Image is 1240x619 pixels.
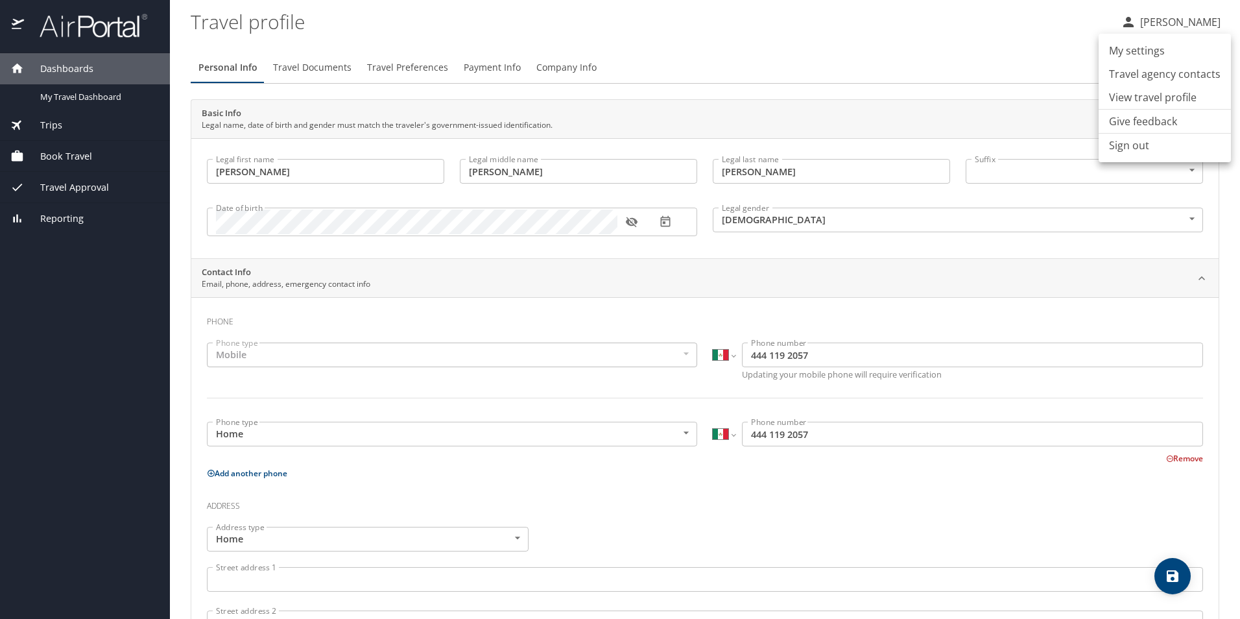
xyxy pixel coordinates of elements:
[1099,39,1231,62] a: My settings
[1099,134,1231,157] li: Sign out
[1109,114,1177,129] a: Give feedback
[1099,86,1231,109] a: View travel profile
[1099,62,1231,86] a: Travel agency contacts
